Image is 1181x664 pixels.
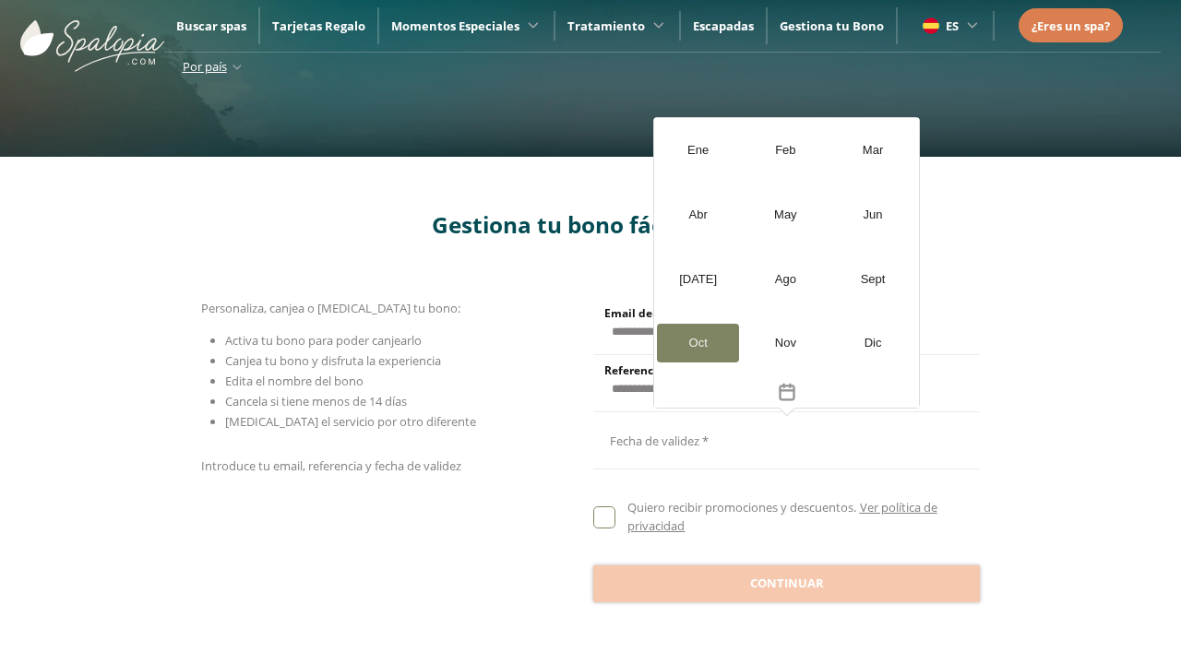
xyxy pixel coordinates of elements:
div: Nov [745,324,827,362]
div: Mar [832,131,914,170]
a: Escapadas [693,18,754,34]
span: Continuar [750,575,824,593]
div: [DATE] [657,260,739,299]
div: Oct [657,324,739,362]
a: ¿Eres un spa? [1032,16,1110,36]
span: Edita el nombre del bono [225,373,364,389]
div: May [745,196,827,234]
span: Por país [183,58,227,75]
span: ¿Eres un spa? [1032,18,1110,34]
img: ImgLogoSpalopia.BvClDcEz.svg [20,2,164,72]
span: [MEDICAL_DATA] el servicio por otro diferente [225,413,476,430]
span: Activa tu bono para poder canjearlo [225,332,422,349]
button: Continuar [593,565,980,602]
span: Introduce tu email, referencia y fecha de validez [201,457,461,474]
span: Personaliza, canjea o [MEDICAL_DATA] tu bono: [201,300,460,316]
a: Buscar spas [176,18,246,34]
div: Dic [832,324,914,362]
a: Ver política de privacidad [627,499,936,534]
div: Jun [832,196,914,234]
span: Gestiona tu bono fácilmente [432,209,749,240]
div: Sept [832,260,914,299]
span: Quiero recibir promociones y descuentos. [627,499,856,516]
span: Canjea tu bono y disfruta la experiencia [225,352,441,369]
button: Toggle overlay [654,375,919,408]
a: Tarjetas Regalo [272,18,365,34]
span: Cancela si tiene menos de 14 días [225,393,407,409]
div: Ene [657,131,739,170]
a: Gestiona tu Bono [780,18,884,34]
div: Ago [745,260,827,299]
div: Feb [745,131,827,170]
div: Abr [657,196,739,234]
